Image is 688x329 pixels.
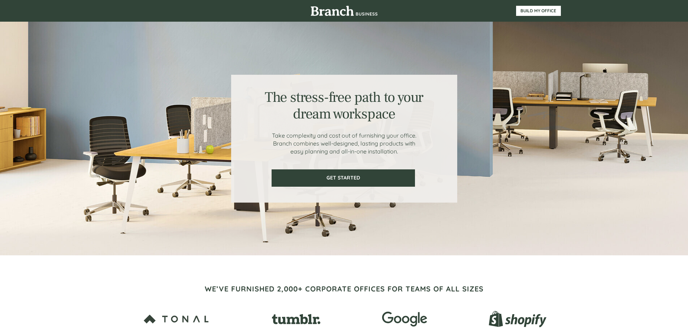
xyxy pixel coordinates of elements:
span: Take complexity and cost out of furnishing your office. Branch combines well-designed, lasting pr... [272,132,416,155]
span: WE’VE FURNISHED 2,000+ CORPORATE OFFICES FOR TEAMS OF ALL SIZES [205,284,484,293]
span: BUILD MY OFFICE [516,8,561,13]
a: BUILD MY OFFICE [516,6,561,16]
span: The stress-free path to your dream workspace [265,88,423,123]
span: GET STARTED [272,175,414,181]
a: GET STARTED [272,169,415,187]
